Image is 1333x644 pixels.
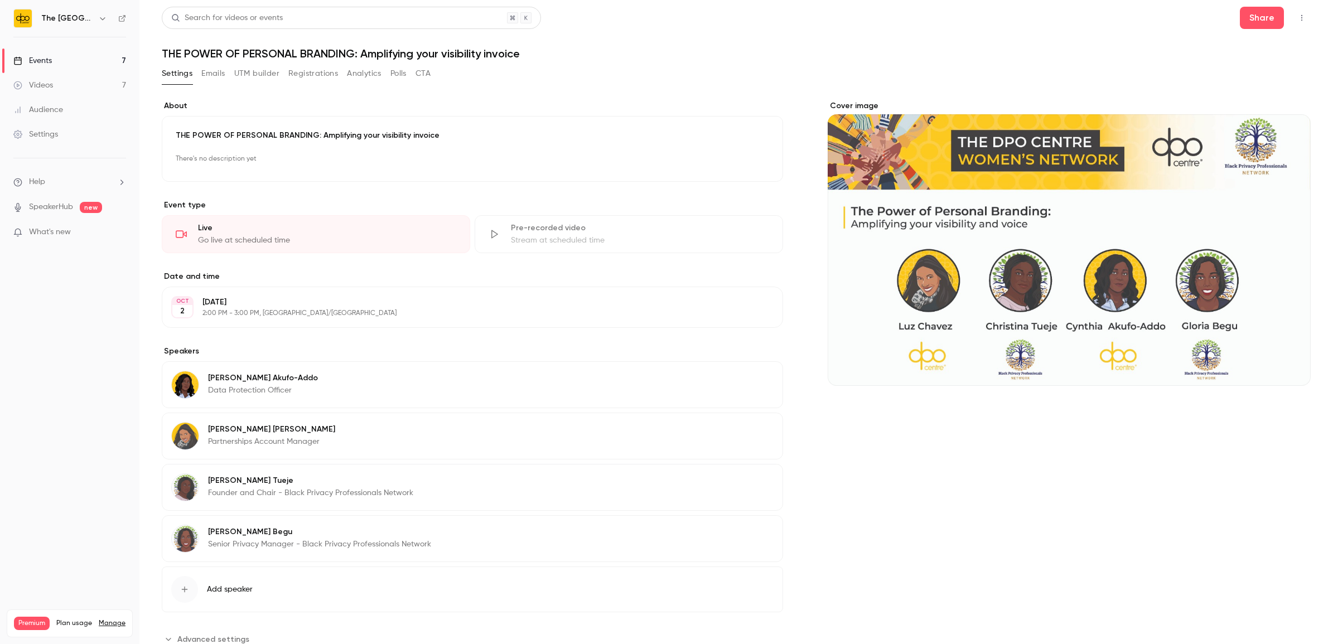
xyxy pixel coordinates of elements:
p: Event type [162,200,783,211]
div: Gloria Begu[PERSON_NAME] BeguSenior Privacy Manager - Black Privacy Professionals Network [162,515,783,562]
span: Premium [14,617,50,630]
p: 2:00 PM - 3:00 PM, [GEOGRAPHIC_DATA]/[GEOGRAPHIC_DATA] [202,309,724,318]
p: Data Protection Officer [208,385,318,396]
button: Add speaker [162,566,783,612]
div: Go live at scheduled time [198,235,456,246]
div: Pre-recorded video [511,222,769,234]
button: Registrations [288,65,338,83]
div: Pre-recorded videoStream at scheduled time [475,215,783,253]
p: Founder and Chair - Black Privacy Professionals Network [208,487,413,498]
button: Share [1240,7,1284,29]
div: OCT [172,297,192,305]
img: Christina Tueje [172,474,199,501]
label: Date and time [162,271,783,282]
button: Analytics [347,65,381,83]
img: The DPO Centre [14,9,32,27]
section: Cover image [828,100,1311,386]
p: [PERSON_NAME] Akufo-Addo [208,372,318,384]
span: Help [29,176,45,188]
p: Senior Privacy Manager - Black Privacy Professionals Network [208,539,431,550]
div: Luz Chavez[PERSON_NAME] [PERSON_NAME]Partnerships Account Manager [162,413,783,459]
img: Cynthia Akufo-Addo [172,371,199,398]
h6: The [GEOGRAPHIC_DATA] [41,13,94,24]
p: Partnerships Account Manager [208,436,335,447]
div: Christina Tueje[PERSON_NAME] TuejeFounder and Chair - Black Privacy Professionals Network [162,464,783,511]
div: Search for videos or events [171,12,283,24]
button: Emails [201,65,225,83]
button: Settings [162,65,192,83]
div: Events [13,55,52,66]
span: new [80,202,102,213]
span: Add speaker [207,584,253,595]
p: [PERSON_NAME] Begu [208,526,431,538]
img: Luz Chavez [172,423,199,449]
label: Cover image [828,100,1311,112]
p: [PERSON_NAME] Tueje [208,475,413,486]
p: [DATE] [202,297,724,308]
p: THE POWER OF PERSONAL BRANDING: Amplifying your visibility invoice [176,130,769,141]
span: What's new [29,226,71,238]
div: Audience [13,104,63,115]
h1: THE POWER OF PERSONAL BRANDING: Amplifying your visibility invoice [162,47,1311,60]
button: Polls [390,65,407,83]
span: Plan usage [56,619,92,628]
div: Videos [13,80,53,91]
button: CTA [416,65,431,83]
p: There's no description yet [176,150,769,168]
div: Stream at scheduled time [511,235,769,246]
a: SpeakerHub [29,201,73,213]
p: 2 [180,306,185,317]
iframe: Noticeable Trigger [113,227,126,238]
div: LiveGo live at scheduled time [162,215,470,253]
div: Settings [13,129,58,140]
button: UTM builder [234,65,279,83]
p: [PERSON_NAME] [PERSON_NAME] [208,424,335,435]
li: help-dropdown-opener [13,176,126,188]
div: Live [198,222,456,234]
a: Manage [99,619,125,628]
label: About [162,100,783,112]
label: Speakers [162,346,783,357]
img: Gloria Begu [172,525,199,552]
div: Cynthia Akufo-Addo[PERSON_NAME] Akufo-AddoData Protection Officer [162,361,783,408]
